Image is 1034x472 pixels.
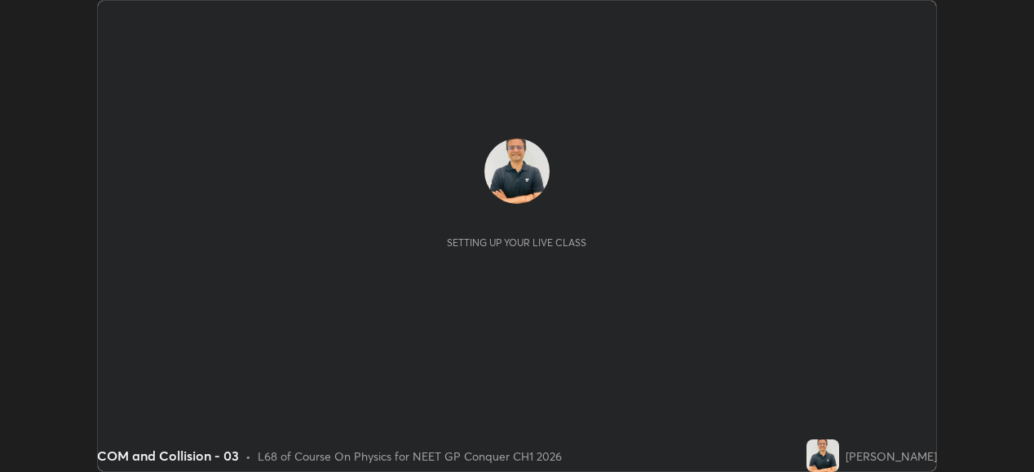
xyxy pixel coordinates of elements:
[97,446,239,465] div: COM and Collision - 03
[846,448,937,465] div: [PERSON_NAME]
[484,139,550,204] img: 37e60c5521b4440f9277884af4c92300.jpg
[245,448,251,465] div: •
[447,236,586,249] div: Setting up your live class
[806,439,839,472] img: 37e60c5521b4440f9277884af4c92300.jpg
[258,448,562,465] div: L68 of Course On Physics for NEET GP Conquer CH1 2026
